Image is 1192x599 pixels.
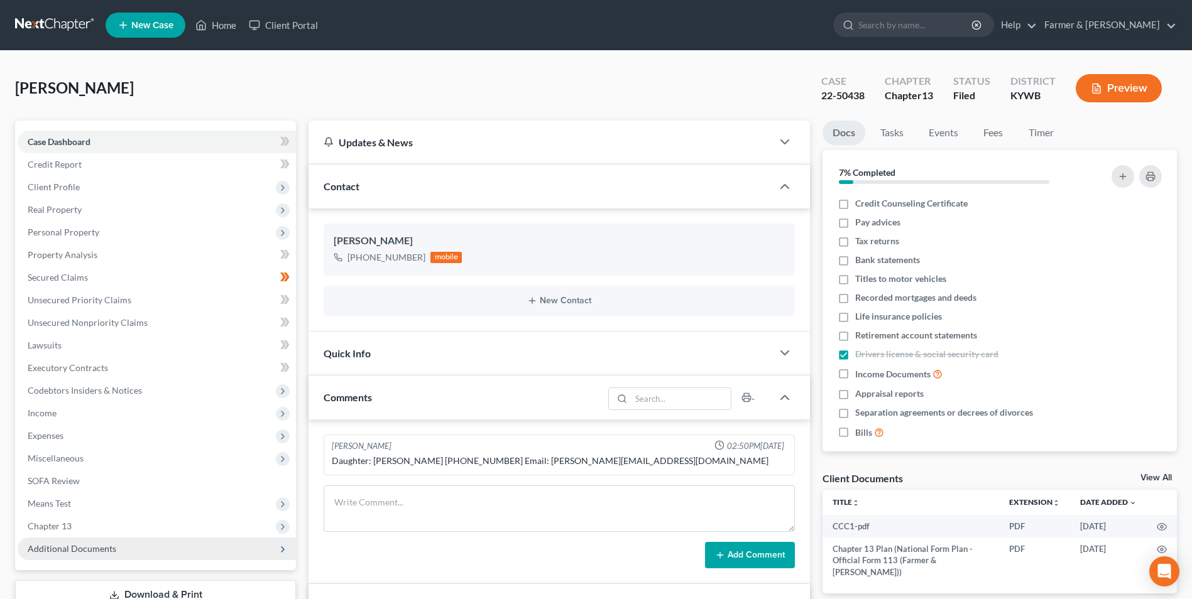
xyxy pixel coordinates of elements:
a: View All [1140,473,1172,482]
strong: 7% Completed [839,167,895,178]
a: Date Added expand_more [1080,497,1137,507]
td: [DATE] [1070,537,1147,583]
div: 22-50438 [821,89,865,103]
span: Additional Documents [28,543,116,554]
span: Personal Property [28,227,99,237]
input: Search... [631,388,731,409]
span: Credit Counseling Certificate [855,197,968,210]
span: Executory Contracts [28,362,108,373]
span: Recorded mortgages and deeds [855,291,976,304]
span: 02:50PM[DATE] [727,440,784,452]
span: Miscellaneous [28,453,84,463]
span: Life insurance policies [855,310,942,323]
div: Client Documents [823,472,903,485]
div: Updates & News [324,136,757,149]
span: Tax returns [855,235,899,247]
span: New Case [131,21,173,30]
a: Executory Contracts [18,357,296,379]
span: Titles to motor vehicles [855,273,946,285]
span: Pay advices [855,216,900,229]
input: Search by name... [858,13,973,36]
span: Bills [855,426,872,439]
span: Expenses [28,430,63,441]
td: PDF [999,515,1070,537]
div: Filed [953,89,990,103]
span: Real Property [28,204,82,215]
button: New Contact [334,296,785,306]
a: Titleunfold_more [833,497,860,507]
i: unfold_more [852,499,860,507]
span: Chapter 13 [28,521,72,531]
div: Daughter: [PERSON_NAME] [PHONE_NUMBER] Email: [PERSON_NAME][EMAIL_ADDRESS][DOMAIN_NAME] [332,455,787,467]
button: Preview [1076,74,1162,102]
span: Unsecured Nonpriority Claims [28,317,148,328]
a: SOFA Review [18,470,296,492]
span: [PERSON_NAME] [15,78,134,97]
span: Income [28,407,57,418]
a: Help [995,14,1037,36]
span: SOFA Review [28,475,80,486]
a: Client Portal [243,14,324,36]
a: Fees [973,121,1014,145]
a: Events [919,121,968,145]
a: Unsecured Priority Claims [18,289,296,311]
span: Separation agreements or decrees of divorces [855,406,1033,419]
span: Income Documents [855,368,931,380]
span: Client Profile [28,181,80,192]
a: Unsecured Nonpriority Claims [18,311,296,334]
div: mobile [430,252,462,263]
div: [PERSON_NAME] [334,234,785,249]
span: Credit Report [28,159,82,170]
a: Lawsuits [18,334,296,357]
span: Bank statements [855,254,920,266]
a: Timer [1019,121,1064,145]
span: Property Analysis [28,249,97,260]
td: PDF [999,537,1070,583]
button: Add Comment [705,542,795,568]
div: Chapter [885,89,933,103]
a: Extensionunfold_more [1009,497,1060,507]
div: Status [953,74,990,89]
span: Unsecured Priority Claims [28,294,131,305]
div: [PERSON_NAME] [332,440,391,452]
a: Tasks [870,121,914,145]
td: [DATE] [1070,515,1147,537]
td: Chapter 13 Plan (National Form Plan - Official Form 113 (Farmer & [PERSON_NAME])) [823,537,999,583]
a: Farmer & [PERSON_NAME] [1038,14,1176,36]
td: CCC1-pdf [823,515,999,537]
div: KYWB [1010,89,1056,103]
a: Secured Claims [18,266,296,289]
div: District [1010,74,1056,89]
i: unfold_more [1053,499,1060,507]
a: Home [189,14,243,36]
span: Codebtors Insiders & Notices [28,385,142,396]
a: Docs [823,121,865,145]
span: Case Dashboard [28,136,90,147]
div: Case [821,74,865,89]
div: [PHONE_NUMBER] [347,251,425,264]
div: Open Intercom Messenger [1149,556,1179,586]
span: Secured Claims [28,272,88,283]
span: Retirement account statements [855,329,977,342]
span: Lawsuits [28,340,62,350]
a: Credit Report [18,153,296,176]
a: Property Analysis [18,244,296,266]
span: Appraisal reports [855,387,924,400]
i: expand_more [1129,499,1137,507]
span: Comments [324,391,372,403]
span: Drivers license & social security card [855,348,998,360]
span: Means Test [28,498,71,509]
span: Contact [324,180,359,192]
a: Case Dashboard [18,131,296,153]
span: 13 [922,89,933,101]
span: Quick Info [324,347,371,359]
div: Chapter [885,74,933,89]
